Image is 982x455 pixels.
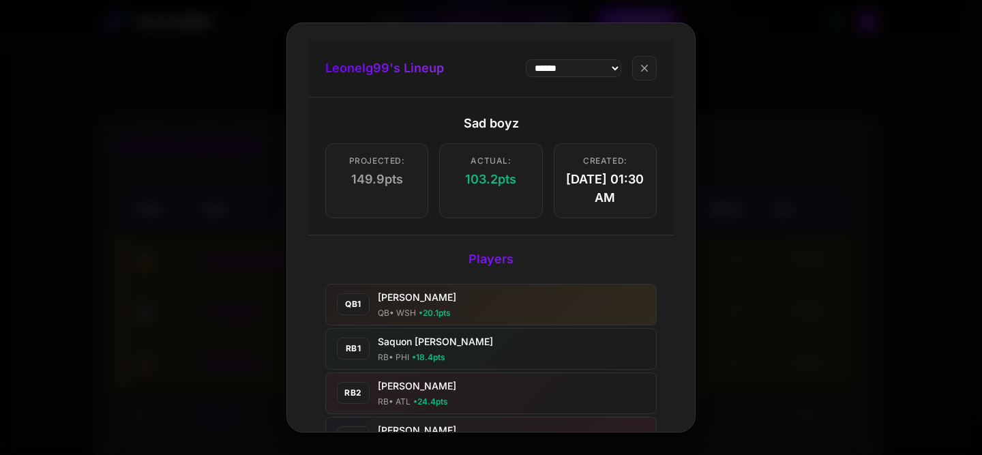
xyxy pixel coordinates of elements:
[565,170,645,207] span: [DATE] 01:30 AM
[325,114,657,132] div: Sad boyz
[638,62,651,74] span: close
[412,351,445,364] span: • 18.4 pts
[378,290,591,304] div: [PERSON_NAME]
[337,155,417,167] span: Projected:
[419,307,451,319] span: • 20.1 pts
[337,170,417,188] span: 149.9 pts
[451,170,531,188] span: 103.2 pts
[337,338,370,359] div: rb1
[337,293,370,315] div: qb1
[565,155,645,167] span: Created:
[378,379,591,393] div: [PERSON_NAME]
[378,423,591,437] div: [PERSON_NAME]
[378,307,591,319] div: QB • WSH
[325,61,444,76] h2: Leonelg99 's Lineup
[325,252,657,267] h3: Players
[378,334,591,349] div: Saquon [PERSON_NAME]
[337,426,370,448] div: wr1
[378,351,591,364] div: RB • PHI
[632,56,657,80] button: close
[413,396,448,408] span: • 24.4 pts
[378,396,591,408] div: RB • ATL
[451,155,531,167] span: Actual:
[337,382,370,404] div: rb2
